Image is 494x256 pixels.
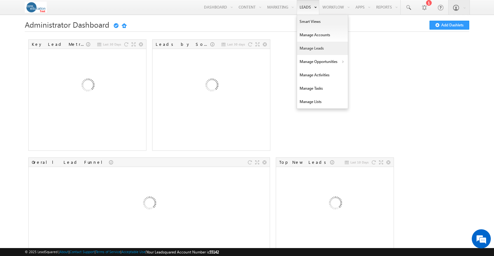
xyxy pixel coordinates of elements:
a: Manage Leads [297,42,348,55]
img: Custom Logo [25,2,47,13]
a: Manage Activities [297,68,348,82]
span: Last 30 days [227,41,245,47]
span: Administrator Dashboard [25,19,109,30]
a: Terms of Service [96,250,120,254]
img: Loading... [115,170,183,238]
a: About [59,250,69,254]
div: Overall Lead Funnel [32,159,109,165]
span: © 2025 LeadSquared | | | | | [25,249,219,255]
div: Leads by Sources [156,41,210,47]
div: Key Lead Metrics [32,41,86,47]
a: Acceptable Use [121,250,145,254]
img: Loading... [177,52,246,120]
span: Last 10 Days [350,159,369,165]
span: 55142 [209,250,219,254]
a: Manage Accounts [297,28,348,42]
span: Your Leadsquared Account Number is [146,250,219,254]
img: Loading... [301,170,369,238]
div: Top New Leads [279,159,330,165]
img: Loading... [53,52,122,120]
a: Smart Views [297,15,348,28]
a: Manage Lists [297,95,348,108]
a: Manage Tasks [297,82,348,95]
a: Manage Opportunities [297,55,348,68]
span: Last 30 Days [103,41,121,47]
a: Contact Support [70,250,95,254]
button: Add Dashlets [430,21,469,30]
